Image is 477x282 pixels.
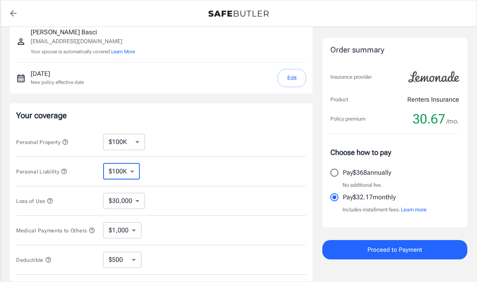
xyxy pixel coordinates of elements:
[16,255,52,265] button: Deductible
[446,116,459,127] span: /mo.
[111,48,135,55] button: Learn More
[342,206,427,214] p: Includes installment fees.
[208,10,269,17] img: Back to quotes
[16,167,67,176] button: Personal Liability
[16,228,95,234] span: Medical Payments to Others
[16,139,68,145] span: Personal Property
[330,44,459,56] div: Order summary
[16,226,95,235] button: Medical Payments to Others
[278,69,306,87] button: Edit
[31,48,135,56] p: Your spouse is automatically covered.
[16,169,67,175] span: Personal Liability
[16,257,52,263] span: Deductible
[404,66,464,88] img: Lemonade
[330,96,348,104] p: Product
[322,240,467,259] button: Proceed to Payment
[16,198,53,204] span: Loss of Use
[330,73,372,81] p: Insurance provider
[407,95,459,104] p: Renters Insurance
[330,147,459,158] p: Choose how to pay
[5,5,21,21] a: back to quotes
[367,244,422,255] span: Proceed to Payment
[343,168,391,178] p: Pay $368 annually
[31,69,84,79] p: [DATE]
[31,37,135,46] p: [EMAIL_ADDRESS][DOMAIN_NAME]
[330,115,365,123] p: Policy premium
[413,111,445,127] span: 30.67
[342,181,382,189] p: No additional fee.
[16,37,26,46] svg: Insured person
[401,206,427,214] button: Learn more
[16,137,68,147] button: Personal Property
[31,79,84,86] p: New policy effective date
[16,196,53,206] button: Loss of Use
[343,192,396,202] p: Pay $32.17 monthly
[31,27,135,37] p: [PERSON_NAME] Basci
[16,73,26,83] svg: New policy start date
[16,110,306,121] p: Your coverage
